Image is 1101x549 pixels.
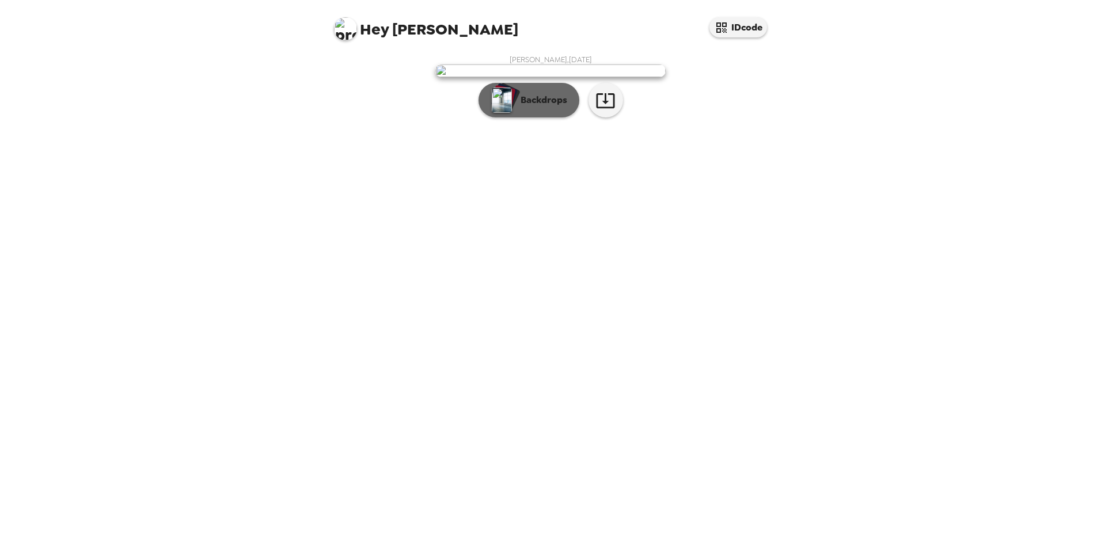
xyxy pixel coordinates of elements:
span: [PERSON_NAME] [334,12,518,37]
span: Hey [360,19,389,40]
p: Backdrops [515,93,567,107]
span: [PERSON_NAME] , [DATE] [510,55,592,64]
button: Backdrops [479,83,579,117]
img: profile pic [334,17,357,40]
img: user [435,64,666,77]
button: IDcode [709,17,767,37]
